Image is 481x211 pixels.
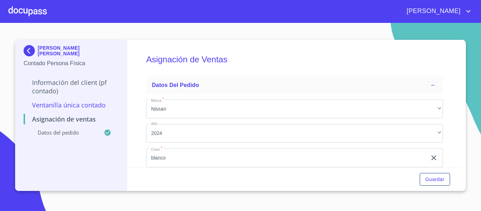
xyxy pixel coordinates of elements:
[24,101,118,109] p: Ventanilla única contado
[146,45,443,74] h5: Asignación de Ventas
[38,45,118,56] p: [PERSON_NAME] [PERSON_NAME]
[146,99,443,118] div: Nissan
[401,6,473,17] button: account of current user
[401,6,464,17] span: [PERSON_NAME]
[152,82,199,88] span: Datos del pedido
[146,124,443,143] div: 2024
[24,45,118,59] div: [PERSON_NAME] [PERSON_NAME]
[24,115,118,123] p: Asignación de Ventas
[420,173,450,186] button: Guardar
[24,78,118,95] p: Información del Client (PF contado)
[146,77,443,94] div: Datos del pedido
[425,175,444,184] span: Guardar
[24,59,118,68] p: Contado Persona Física
[430,154,438,162] button: clear input
[24,129,104,136] p: Datos del pedido
[24,45,38,56] img: Docupass spot blue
